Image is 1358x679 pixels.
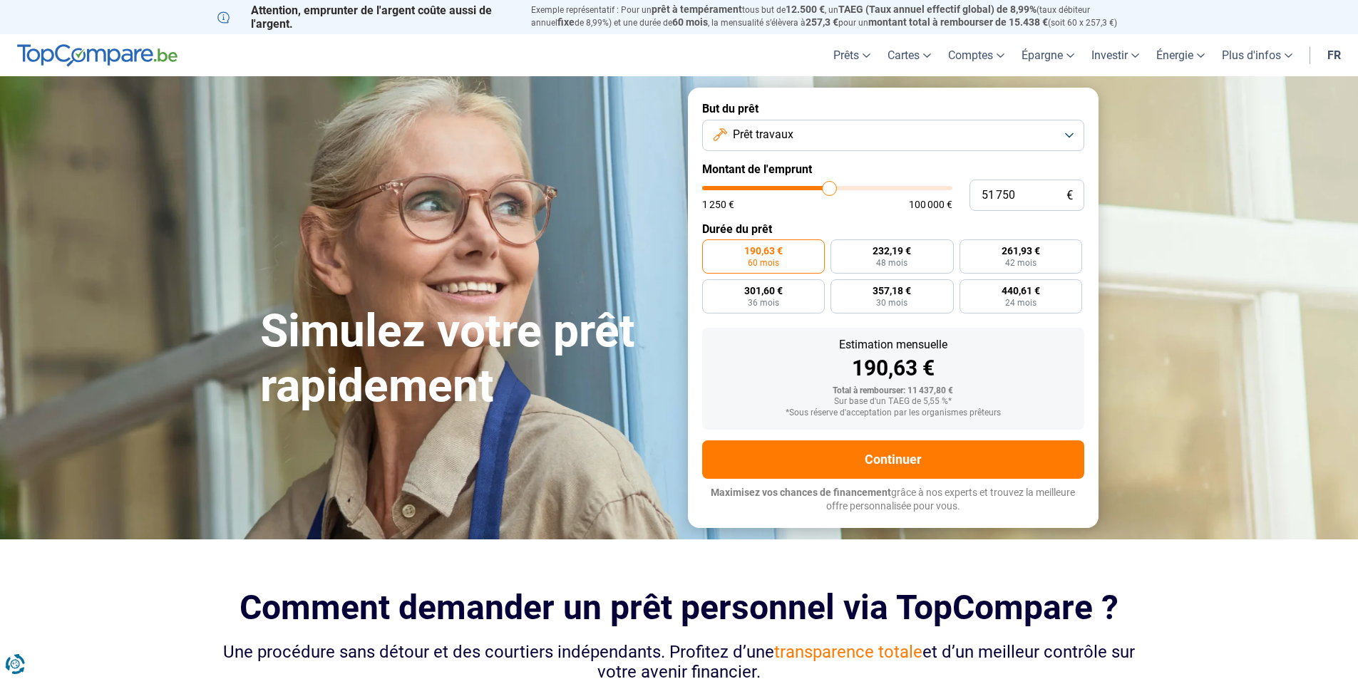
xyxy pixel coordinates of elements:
label: Montant de l'emprunt [702,162,1084,176]
span: Maximisez vos chances de financement [711,487,891,498]
a: Énergie [1148,34,1213,76]
h1: Simulez votre prêt rapidement [260,304,671,414]
span: prêt à tempérament [652,4,742,15]
button: Continuer [702,440,1084,479]
span: 12.500 € [786,4,825,15]
div: 190,63 € [714,358,1073,379]
span: 232,19 € [873,246,911,256]
div: Total à rembourser: 11 437,80 € [714,386,1073,396]
span: 357,18 € [873,286,911,296]
span: 36 mois [748,299,779,307]
div: *Sous réserve d'acceptation par les organismes prêteurs [714,408,1073,418]
p: Exemple représentatif : Pour un tous but de , un (taux débiteur annuel de 8,99%) et une durée de ... [531,4,1141,29]
a: Cartes [879,34,940,76]
h2: Comment demander un prêt personnel via TopCompare ? [217,588,1141,627]
span: 30 mois [876,299,907,307]
span: 1 250 € [702,199,734,209]
span: 48 mois [876,259,907,267]
span: € [1066,190,1073,202]
span: montant total à rembourser de 15.438 € [868,16,1048,28]
div: Sur base d'un TAEG de 5,55 %* [714,397,1073,407]
div: Estimation mensuelle [714,339,1073,351]
a: Épargne [1013,34,1083,76]
p: Attention, emprunter de l'argent coûte aussi de l'argent. [217,4,514,31]
a: Investir [1083,34,1148,76]
span: fixe [557,16,575,28]
a: Prêts [825,34,879,76]
label: Durée du prêt [702,222,1084,236]
span: 60 mois [672,16,708,28]
span: 24 mois [1005,299,1036,307]
span: 301,60 € [744,286,783,296]
label: But du prêt [702,102,1084,115]
span: 100 000 € [909,199,952,209]
span: 440,61 € [1002,286,1040,296]
span: 190,63 € [744,246,783,256]
span: 42 mois [1005,259,1036,267]
span: 261,93 € [1002,246,1040,256]
a: fr [1319,34,1349,76]
button: Prêt travaux [702,120,1084,151]
a: Plus d'infos [1213,34,1301,76]
span: Prêt travaux [733,127,793,142]
span: transparence totale [774,642,922,662]
span: 60 mois [748,259,779,267]
p: grâce à nos experts et trouvez la meilleure offre personnalisée pour vous. [702,486,1084,514]
a: Comptes [940,34,1013,76]
span: 257,3 € [806,16,838,28]
img: TopCompare [17,44,178,67]
span: TAEG (Taux annuel effectif global) de 8,99% [838,4,1036,15]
